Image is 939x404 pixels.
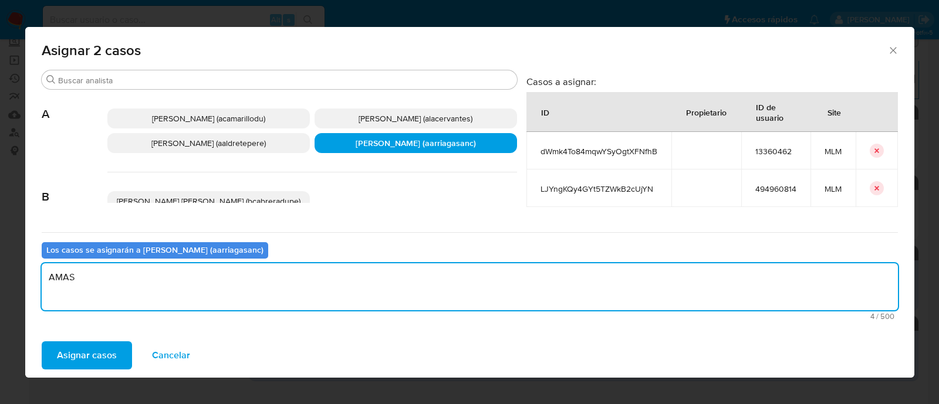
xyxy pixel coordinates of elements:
[107,191,310,211] div: [PERSON_NAME] [PERSON_NAME] (bcabreradupe)
[42,43,888,57] span: Asignar 2 casos
[57,342,117,368] span: Asignar casos
[356,137,476,149] span: [PERSON_NAME] (aarriagasanc)
[45,313,894,320] span: Máximo 500 caracteres
[825,146,842,157] span: MLM
[315,108,517,128] div: [PERSON_NAME] (alacervantes)
[825,184,842,194] span: MLM
[742,93,810,131] div: ID de usuario
[117,195,300,207] span: [PERSON_NAME] [PERSON_NAME] (bcabreradupe)
[887,45,898,55] button: Cerrar ventana
[152,342,190,368] span: Cancelar
[137,341,205,369] button: Cancelar
[541,146,657,157] span: dWmk4To84mqwYSyOgtXFNfhB
[25,27,914,378] div: assign-modal
[42,341,132,369] button: Asignar casos
[42,172,107,204] span: B
[58,75,512,86] input: Buscar analista
[527,98,563,126] div: ID
[672,98,741,126] div: Propietario
[755,184,796,194] span: 494960814
[46,244,264,256] b: Los casos se asignarán a [PERSON_NAME] (aarriagasanc)
[107,133,310,153] div: [PERSON_NAME] (aaldretepere)
[152,113,265,124] span: [PERSON_NAME] (acamarillodu)
[813,98,855,126] div: Site
[870,144,884,158] button: icon-button
[315,133,517,153] div: [PERSON_NAME] (aarriagasanc)
[42,90,107,121] span: A
[107,108,310,128] div: [PERSON_NAME] (acamarillodu)
[359,113,472,124] span: [PERSON_NAME] (alacervantes)
[46,75,56,84] button: Buscar
[870,181,884,195] button: icon-button
[541,184,657,194] span: LJYngKQy4GYt5TZWkB2cUjYN
[526,76,898,87] h3: Casos a asignar:
[151,137,266,149] span: [PERSON_NAME] (aaldretepere)
[755,146,796,157] span: 13360462
[42,263,898,310] textarea: AMAS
